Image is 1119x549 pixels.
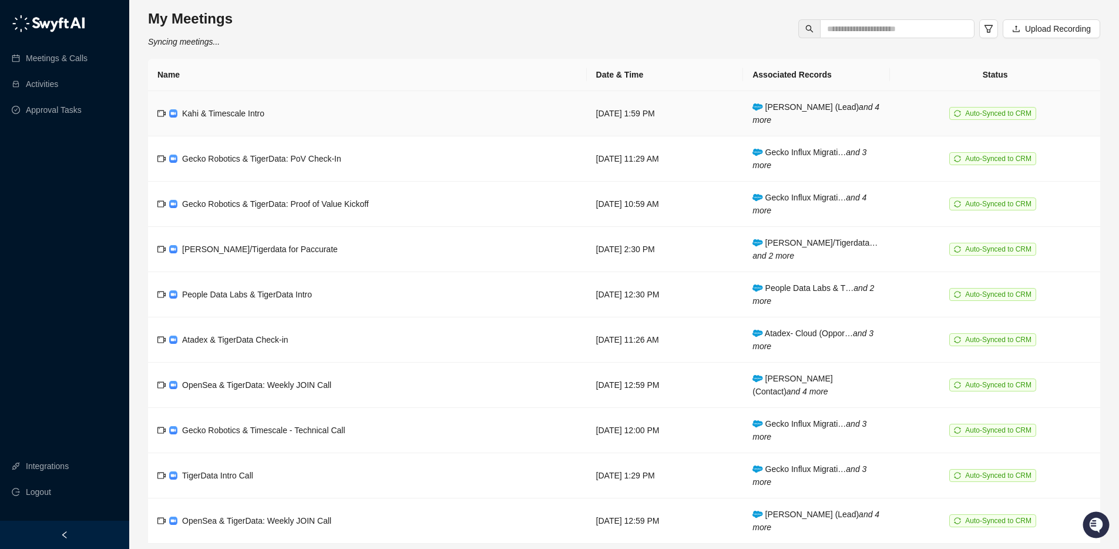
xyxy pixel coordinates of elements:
span: video-camera [157,200,166,208]
span: video-camera [157,245,166,253]
img: logo-05li4sbe.png [12,15,85,32]
span: video-camera [157,155,166,163]
span: sync [954,517,961,524]
button: Upload Recording [1003,19,1100,38]
td: [DATE] 10:59 AM [587,182,744,227]
span: Auto-Synced to CRM [965,426,1031,434]
span: left [61,531,69,539]
span: filter [984,24,993,34]
td: [DATE] 11:26 AM [587,317,744,363]
span: upload [1012,25,1020,33]
span: Auto-Synced to CRM [965,471,1031,480]
span: video-camera [157,517,166,525]
span: search [805,25,814,33]
span: Auto-Synced to CRM [965,155,1031,163]
span: video-camera [157,426,166,434]
td: [DATE] 11:29 AM [587,136,744,182]
span: [PERSON_NAME]/Tigerdata for Paccurate [182,245,338,254]
span: logout [12,488,20,496]
td: [DATE] 1:29 PM [587,453,744,498]
th: Name [148,59,587,91]
i: and 2 more [752,251,794,260]
div: Start new chat [40,106,193,118]
span: Logout [26,480,51,504]
i: and 4 more [752,510,879,532]
span: Status [65,165,90,176]
a: Powered byPylon [83,193,142,202]
span: Auto-Synced to CRM [965,109,1031,118]
a: 📚Docs [7,160,48,181]
span: Kahi & Timescale Intro [182,109,264,118]
span: video-camera [157,290,166,299]
a: 📶Status [48,160,95,181]
span: sync [954,336,961,343]
span: [PERSON_NAME] (Lead) [752,510,879,532]
div: 📶 [53,166,62,175]
div: We're available if you need us! [40,118,149,128]
span: OpenSea & TigerData: Weekly JOIN Call [182,516,331,525]
img: Swyft AI [12,12,35,35]
i: and 3 more [752,464,866,487]
i: and 4 more [752,102,879,125]
span: Atadex- Cloud (Oppor… [752,329,873,351]
span: Auto-Synced to CRM [965,290,1031,299]
span: Gecko Robotics & Timescale - Technical Call [182,426,345,435]
span: Gecko Influx Migrati… [752,419,866,441]
iframe: Open customer support [1081,510,1113,542]
span: video-camera [157,381,166,389]
span: Gecko Influx Migrati… [752,193,866,215]
h3: My Meetings [148,9,233,28]
img: zoom-DkfWWZB2.png [169,109,177,118]
span: sync [954,200,961,207]
img: zoom-DkfWWZB2.png [169,200,177,208]
td: [DATE] 2:30 PM [587,227,744,272]
a: Integrations [26,454,69,478]
span: Auto-Synced to CRM [965,200,1031,208]
img: zoom-DkfWWZB2.png [169,155,177,163]
span: Gecko Robotics & TigerData: Proof of Value Kickoff [182,199,369,209]
p: Welcome 👋 [12,47,214,66]
span: Atadex & TigerData Check-in [182,335,288,344]
span: People Data Labs & T… [752,283,874,306]
span: video-camera [157,471,166,480]
img: zoom-DkfWWZB2.png [169,381,177,389]
span: sync [954,155,961,162]
i: and 2 more [752,283,874,306]
i: and 3 more [752,148,866,170]
span: Auto-Synced to CRM [965,381,1031,389]
span: Upload Recording [1025,22,1091,35]
span: Auto-Synced to CRM [965,245,1031,253]
span: Gecko Influx Migrati… [752,148,866,170]
i: and 3 more [752,329,873,351]
td: [DATE] 12:59 PM [587,498,744,544]
td: [DATE] 12:59 PM [587,363,744,408]
span: [PERSON_NAME] (Contact) [752,374,833,396]
i: and 4 more [787,387,828,396]
span: Docs [23,165,43,176]
span: Gecko Influx Migrati… [752,464,866,487]
span: [PERSON_NAME] (Lead) [752,102,879,125]
span: People Data Labs & TigerData Intro [182,290,312,299]
span: sync [954,381,961,389]
span: [PERSON_NAME]/Tigerdata… [752,238,878,260]
span: sync [954,246,961,253]
img: zoom-DkfWWZB2.png [169,290,177,299]
td: [DATE] 1:59 PM [587,91,744,136]
img: zoom-DkfWWZB2.png [169,336,177,344]
img: zoom-DkfWWZB2.png [169,426,177,434]
th: Associated Records [743,59,890,91]
span: TigerData Intro Call [182,471,253,480]
span: Auto-Synced to CRM [965,336,1031,344]
td: [DATE] 12:30 PM [587,272,744,317]
td: [DATE] 12:00 PM [587,408,744,453]
span: sync [954,110,961,117]
img: zoom-DkfWWZB2.png [169,517,177,525]
span: sync [954,427,961,434]
i: and 4 more [752,193,866,215]
a: Meetings & Calls [26,46,88,70]
a: Activities [26,72,58,96]
th: Date & Time [587,59,744,91]
span: video-camera [157,336,166,344]
a: Approval Tasks [26,98,82,122]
